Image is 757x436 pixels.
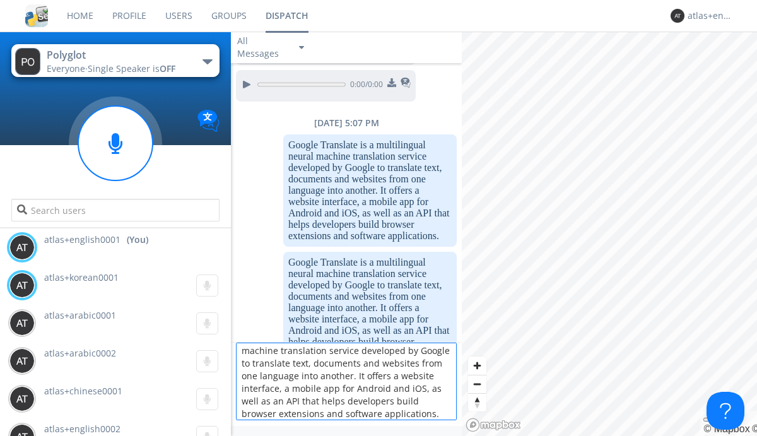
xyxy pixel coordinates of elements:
[688,9,735,22] div: atlas+english0001
[468,393,486,411] button: Reset bearing to north
[9,235,35,260] img: 373638.png
[466,418,521,432] a: Mapbox logo
[160,62,175,74] span: OFF
[9,310,35,336] img: 373638.png
[197,110,220,132] img: Translation enabled
[9,273,35,298] img: 373638.png
[25,4,48,27] img: cddb5a64eb264b2086981ab96f4c1ba7
[468,375,486,393] button: Zoom out
[237,35,288,60] div: All Messages
[44,385,122,397] span: atlas+chinese0001
[236,343,457,420] textarea: Google Translate is a multilingual neural machine translation service developed by Google to tran...
[288,257,452,359] dc-p: Google Translate is a multilingual neural machine translation service developed by Google to tran...
[11,44,219,77] button: PolyglotEveryone·Single Speaker isOFF
[44,271,119,283] span: atlas+korean0001
[88,62,175,74] span: Single Speaker is
[47,62,189,75] div: Everyone ·
[707,392,744,430] iframe: Toggle Customer Support
[468,394,486,411] span: Reset bearing to north
[9,348,35,374] img: 373638.png
[703,423,749,434] a: Mapbox
[703,418,713,421] button: Toggle attribution
[15,48,40,75] img: 373638.png
[231,117,462,129] div: [DATE] 5:07 PM
[468,356,486,375] button: Zoom in
[299,46,304,49] img: caret-down-sm.svg
[127,233,148,246] div: (You)
[11,199,219,221] input: Search users
[44,423,120,435] span: atlas+english0002
[387,78,396,87] img: download media button
[671,9,684,23] img: 373638.png
[401,78,411,88] img: translated-message
[288,139,452,242] dc-p: Google Translate is a multilingual neural machine translation service developed by Google to tran...
[44,347,116,359] span: atlas+arabic0002
[44,233,120,246] span: atlas+english0001
[47,48,189,62] div: Polyglot
[44,309,116,321] span: atlas+arabic0001
[9,386,35,411] img: 373638.png
[346,79,383,93] span: 0:00 / 0:00
[401,76,411,93] span: This is a translated message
